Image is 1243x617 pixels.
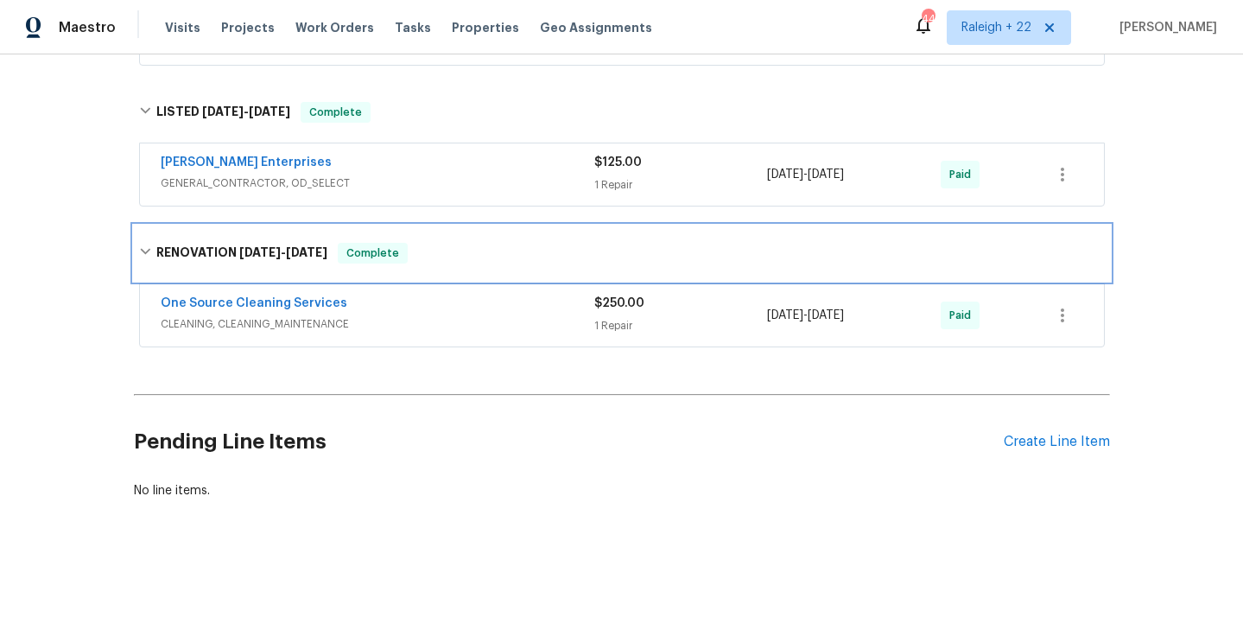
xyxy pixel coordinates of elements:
span: [PERSON_NAME] [1113,19,1217,36]
span: Work Orders [295,19,374,36]
div: 1 Repair [594,317,768,334]
div: RENOVATION [DATE]-[DATE]Complete [134,226,1110,281]
span: [DATE] [239,246,281,258]
div: Create Line Item [1004,434,1110,450]
span: Visits [165,19,200,36]
h2: Pending Line Items [134,402,1004,482]
span: - [202,105,290,118]
span: [DATE] [808,309,844,321]
span: [DATE] [202,105,244,118]
a: [PERSON_NAME] Enterprises [161,156,332,169]
div: 1 Repair [594,176,768,194]
span: - [239,246,327,258]
span: Paid [949,307,978,324]
span: - [767,307,844,324]
span: [DATE] [767,169,803,181]
span: - [767,166,844,183]
span: $125.00 [594,156,642,169]
span: Projects [221,19,275,36]
span: $250.00 [594,297,644,309]
a: One Source Cleaning Services [161,297,347,309]
span: Tasks [395,22,431,34]
h6: RENOVATION [156,243,327,264]
span: Paid [949,166,978,183]
div: 445 [922,10,934,28]
span: Geo Assignments [540,19,652,36]
span: [DATE] [249,105,290,118]
span: [DATE] [808,169,844,181]
span: Complete [339,245,406,262]
h6: LISTED [156,102,290,123]
span: GENERAL_CONTRACTOR, OD_SELECT [161,175,594,192]
span: Raleigh + 22 [961,19,1031,36]
span: Maestro [59,19,116,36]
div: LISTED [DATE]-[DATE]Complete [134,85,1110,140]
div: No line items. [134,482,1110,499]
span: CLEANING, CLEANING_MAINTENANCE [161,315,594,333]
span: [DATE] [286,246,327,258]
span: Complete [302,104,369,121]
span: Properties [452,19,519,36]
span: [DATE] [767,309,803,321]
